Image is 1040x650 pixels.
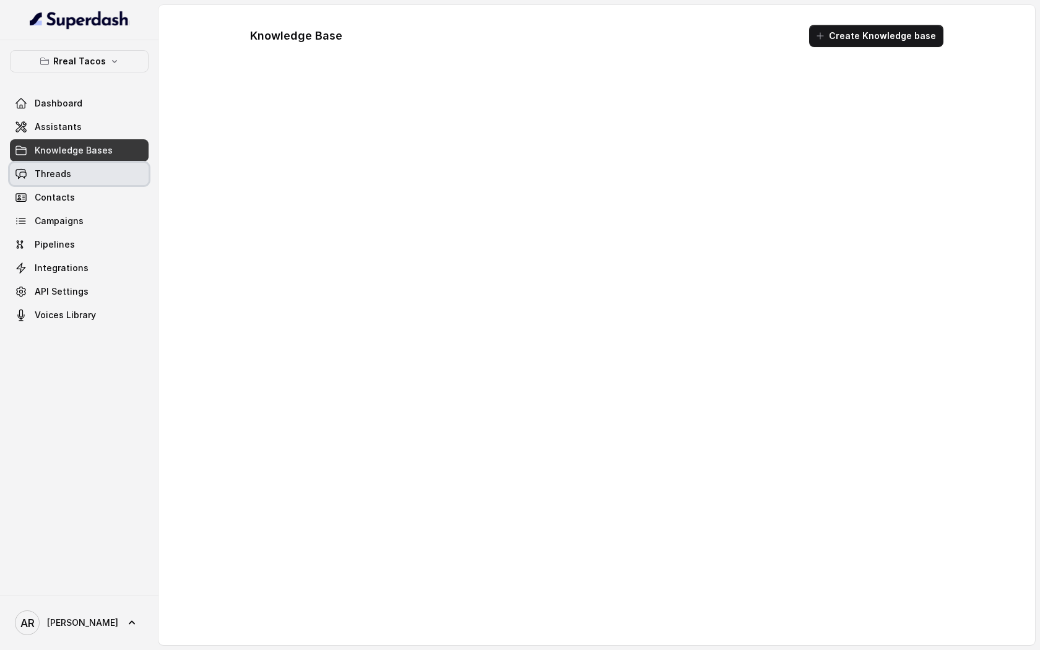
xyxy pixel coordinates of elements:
a: [PERSON_NAME] [10,605,149,640]
a: Contacts [10,186,149,209]
span: API Settings [35,285,89,298]
a: Voices Library [10,304,149,326]
a: Knowledge Bases [10,139,149,162]
a: API Settings [10,280,149,303]
span: Integrations [35,262,89,274]
a: Threads [10,163,149,185]
img: light.svg [30,10,129,30]
span: Voices Library [35,309,96,321]
span: Assistants [35,121,82,133]
button: Create Knowledge base [809,25,943,47]
span: Threads [35,168,71,180]
a: Dashboard [10,92,149,115]
span: Pipelines [35,238,75,251]
text: AR [20,617,35,630]
span: Campaigns [35,215,84,227]
a: Integrations [10,257,149,279]
h1: Knowledge Base [250,26,342,46]
span: Knowledge Bases [35,144,113,157]
button: Rreal Tacos [10,50,149,72]
a: Pipelines [10,233,149,256]
span: Contacts [35,191,75,204]
span: Dashboard [35,97,82,110]
a: Assistants [10,116,149,138]
span: [PERSON_NAME] [47,617,118,629]
a: Campaigns [10,210,149,232]
p: Rreal Tacos [53,54,106,69]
